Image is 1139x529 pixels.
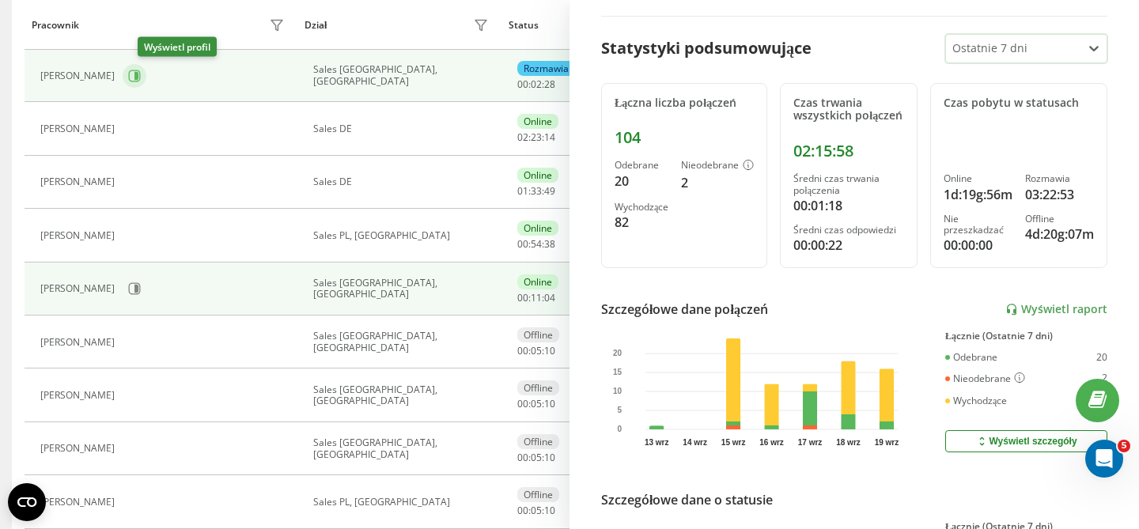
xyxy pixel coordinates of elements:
[40,283,119,294] div: [PERSON_NAME]
[313,278,493,300] div: Sales [GEOGRAPHIC_DATA], [GEOGRAPHIC_DATA]
[759,438,784,447] text: 16 wrz
[945,395,1007,406] div: Wychodzące
[40,70,119,81] div: [PERSON_NAME]
[531,184,542,198] span: 33
[544,77,555,91] span: 28
[613,368,622,377] text: 15
[517,397,528,410] span: 00
[517,168,558,183] div: Online
[313,123,493,134] div: Sales DE
[517,434,559,449] div: Offline
[313,384,493,407] div: Sales [GEOGRAPHIC_DATA], [GEOGRAPHIC_DATA]
[517,505,555,516] div: : :
[681,173,754,192] div: 2
[517,132,555,143] div: : :
[1025,225,1094,244] div: 4d:20g:07m
[517,291,528,304] span: 00
[544,397,555,410] span: 10
[836,438,861,447] text: 18 wrz
[531,130,542,144] span: 23
[531,77,542,91] span: 02
[944,173,1012,184] div: Online
[798,438,823,447] text: 17 wrz
[517,237,528,251] span: 00
[305,20,327,31] div: Dział
[793,236,904,255] div: 00:00:22
[1085,440,1123,478] iframe: Intercom live chat
[509,20,539,31] div: Status
[601,36,812,60] div: Statystyki podsumowujące
[544,344,555,357] span: 10
[945,372,1025,385] div: Nieodebrane
[32,20,79,31] div: Pracownik
[138,37,217,57] div: Wyświetl profil
[615,160,668,171] div: Odebrane
[517,274,558,289] div: Online
[517,380,559,395] div: Offline
[517,61,575,76] div: Rozmawia
[1025,185,1094,204] div: 03:22:53
[793,173,904,196] div: Średni czas trwania połączenia
[531,291,542,304] span: 11
[721,438,746,447] text: 15 wrz
[1118,440,1130,452] span: 5
[313,176,493,187] div: Sales DE
[517,221,558,236] div: Online
[313,437,493,460] div: Sales [GEOGRAPHIC_DATA], [GEOGRAPHIC_DATA]
[8,483,46,521] button: Open CMP widget
[313,331,493,353] div: Sales [GEOGRAPHIC_DATA], [GEOGRAPHIC_DATA]
[40,123,119,134] div: [PERSON_NAME]
[517,327,559,342] div: Offline
[615,172,668,191] div: 20
[313,230,493,241] div: Sales PL, [GEOGRAPHIC_DATA]
[517,399,555,410] div: : :
[683,438,707,447] text: 14 wrz
[517,184,528,198] span: 01
[40,176,119,187] div: [PERSON_NAME]
[313,64,493,87] div: Sales [GEOGRAPHIC_DATA], [GEOGRAPHIC_DATA]
[975,435,1077,448] div: Wyświetl szczegóły
[1025,213,1094,225] div: Offline
[615,213,668,232] div: 82
[613,350,622,358] text: 20
[1096,352,1107,363] div: 20
[945,352,997,363] div: Odebrane
[544,130,555,144] span: 14
[313,497,493,508] div: Sales PL, [GEOGRAPHIC_DATA]
[944,96,1094,110] div: Czas pobytu w statusach
[544,451,555,464] span: 10
[517,186,555,197] div: : :
[517,452,555,463] div: : :
[517,451,528,464] span: 00
[517,487,559,502] div: Offline
[544,184,555,198] span: 49
[531,451,542,464] span: 05
[517,239,555,250] div: : :
[944,213,1012,236] div: Nie przeszkadzać
[531,344,542,357] span: 05
[40,337,119,348] div: [PERSON_NAME]
[615,202,668,213] div: Wychodzące
[40,497,119,508] div: [PERSON_NAME]
[517,344,528,357] span: 00
[875,438,899,447] text: 19 wrz
[544,291,555,304] span: 04
[601,300,768,319] div: Szczegółowe dane połączeń
[613,387,622,396] text: 10
[40,443,119,454] div: [PERSON_NAME]
[793,196,904,215] div: 00:01:18
[517,114,558,129] div: Online
[544,237,555,251] span: 38
[793,142,904,161] div: 02:15:58
[793,225,904,236] div: Średni czas odpowiedzi
[517,79,555,90] div: : :
[645,438,669,447] text: 13 wrz
[601,490,773,509] div: Szczegółowe dane o statusie
[517,293,555,304] div: : :
[681,160,754,172] div: Nieodebrane
[531,397,542,410] span: 05
[531,504,542,517] span: 05
[544,504,555,517] span: 10
[517,346,555,357] div: : :
[40,230,119,241] div: [PERSON_NAME]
